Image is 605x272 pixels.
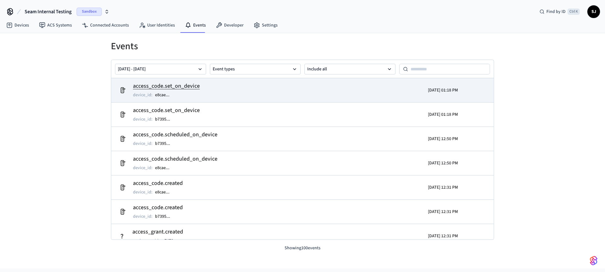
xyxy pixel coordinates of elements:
[25,8,72,15] span: Seam Internal Testing
[133,82,200,91] h2: access_code.set_on_device
[1,20,34,31] a: Devices
[133,165,153,171] p: device_id :
[133,140,153,147] p: device_id :
[588,6,599,17] span: SJ
[154,213,176,220] button: b7395...
[133,130,217,139] h2: access_code.scheduled_on_device
[211,20,249,31] a: Developer
[210,64,301,74] button: Event types
[180,20,211,31] a: Events
[428,209,458,215] p: [DATE] 12:31 PM
[115,64,206,74] button: [DATE] - [DATE]
[111,41,494,52] h1: Events
[428,160,458,166] p: [DATE] 12:50 PM
[154,164,176,172] button: e8cae...
[133,203,183,212] h2: access_code.created
[132,238,160,244] p: workspace_id :
[132,228,183,236] h2: access_grant.created
[111,245,494,251] p: Showing 100 events
[249,20,283,31] a: Settings
[428,136,458,142] p: [DATE] 12:50 PM
[161,237,183,245] button: e7470...
[154,115,176,123] button: b7395...
[587,5,600,18] button: SJ
[134,20,180,31] a: User Identities
[154,91,176,99] button: e8cae...
[133,189,153,195] p: device_id :
[133,179,183,188] h2: access_code.created
[304,64,395,74] button: Include all
[428,184,458,191] p: [DATE] 12:31 PM
[133,92,153,98] p: device_id :
[133,106,200,115] h2: access_code.set_on_device
[428,87,458,93] p: [DATE] 01:18 PM
[154,188,176,196] button: e8cae...
[34,20,77,31] a: ACS Systems
[154,140,176,147] button: b7395...
[568,9,580,15] span: Ctrl K
[77,8,102,16] span: Sandbox
[590,256,597,266] img: SeamLogoGradient.69752ec5.svg
[428,111,458,118] p: [DATE] 01:18 PM
[77,20,134,31] a: Connected Accounts
[428,233,458,239] p: [DATE] 12:31 PM
[534,6,585,17] div: Find by IDCtrl K
[133,116,153,122] p: device_id :
[133,213,153,220] p: device_id :
[133,155,217,163] h2: access_code.scheduled_on_device
[546,9,566,15] span: Find by ID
